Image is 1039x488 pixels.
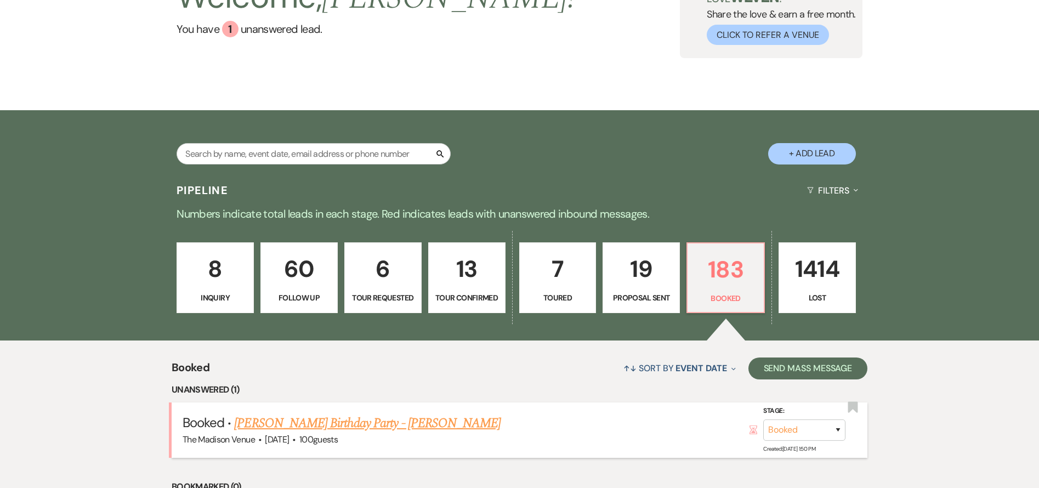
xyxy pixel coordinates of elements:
[786,251,849,287] p: 1414
[268,251,331,287] p: 60
[184,292,247,304] p: Inquiry
[763,405,845,417] label: Stage:
[222,21,239,37] div: 1
[526,292,589,304] p: Toured
[268,292,331,304] p: Follow Up
[172,359,209,383] span: Booked
[686,242,765,314] a: 183Booked
[172,383,867,397] li: Unanswered (1)
[177,143,451,164] input: Search by name, event date, email address or phone number
[351,292,415,304] p: Tour Requested
[675,362,726,374] span: Event Date
[125,205,915,223] p: Numbers indicate total leads in each stage. Red indicates leads with unanswered inbound messages.
[177,242,254,314] a: 8Inquiry
[526,251,589,287] p: 7
[299,434,338,445] span: 100 guests
[519,242,597,314] a: 7Toured
[183,434,255,445] span: The Madison Venue
[234,413,501,433] a: [PERSON_NAME] Birthday Party - [PERSON_NAME]
[184,251,247,287] p: 8
[763,445,815,452] span: Created: [DATE] 1:50 PM
[694,251,757,288] p: 183
[623,362,637,374] span: ↑↓
[803,176,862,205] button: Filters
[265,434,289,445] span: [DATE]
[344,242,422,314] a: 6Tour Requested
[786,292,849,304] p: Lost
[610,292,673,304] p: Proposal Sent
[619,354,740,383] button: Sort By Event Date
[610,251,673,287] p: 19
[177,21,575,37] a: You have 1 unanswered lead.
[694,292,757,304] p: Booked
[435,292,498,304] p: Tour Confirmed
[748,358,868,379] button: Send Mass Message
[435,251,498,287] p: 13
[779,242,856,314] a: 1414Lost
[707,25,829,45] button: Click to Refer a Venue
[260,242,338,314] a: 60Follow Up
[183,414,224,431] span: Booked
[768,143,856,164] button: + Add Lead
[177,183,228,198] h3: Pipeline
[428,242,506,314] a: 13Tour Confirmed
[351,251,415,287] p: 6
[603,242,680,314] a: 19Proposal Sent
